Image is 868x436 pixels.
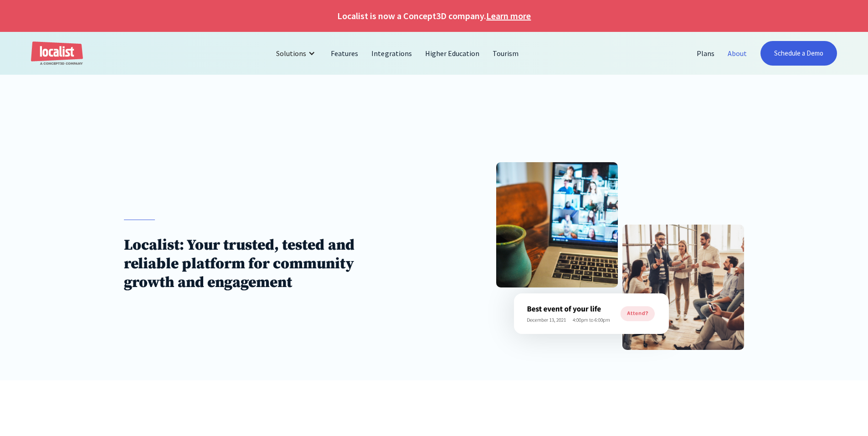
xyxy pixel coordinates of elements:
a: Learn more [486,9,531,23]
img: About Localist [622,225,744,350]
div: Solutions [276,48,306,59]
a: About [721,42,754,64]
a: Features [324,42,365,64]
h1: Localist: Your trusted, tested and reliable platform for community growth and engagement [124,236,403,292]
a: Integrations [365,42,418,64]
a: Plans [690,42,721,64]
a: home [31,41,83,66]
img: About Localist [514,293,669,334]
a: Higher Education [419,42,486,64]
a: Tourism [486,42,525,64]
div: Solutions [269,42,324,64]
img: About Localist [496,162,618,287]
a: Schedule a Demo [760,41,837,66]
